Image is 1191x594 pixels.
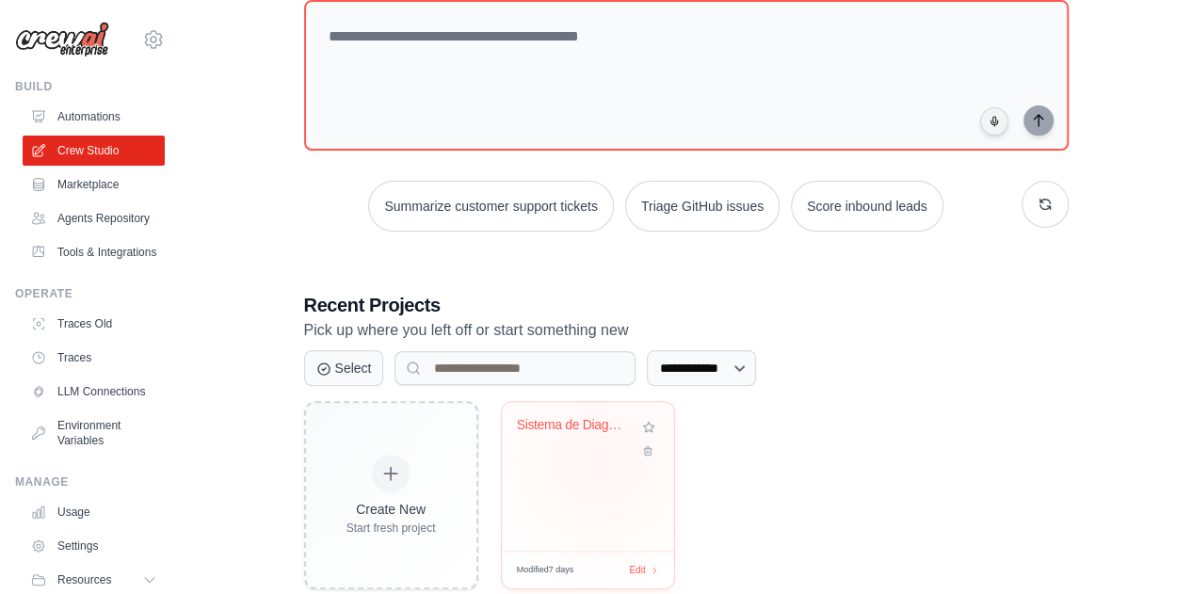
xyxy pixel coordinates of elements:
div: Create New [346,500,436,519]
span: Edit [629,563,645,577]
iframe: Chat Widget [1097,504,1191,594]
a: Automations [23,102,165,132]
a: Settings [23,531,165,561]
a: Marketplace [23,169,165,200]
a: Agents Repository [23,203,165,233]
a: Traces [23,343,165,373]
button: Get new suggestions [1022,181,1069,228]
button: Triage GitHub issues [625,181,780,232]
button: Delete project [638,441,659,460]
a: Tools & Integrations [23,237,165,267]
a: Traces Old [23,309,165,339]
button: Add to favorites [638,417,659,438]
span: Resources [57,572,111,587]
p: Pick up where you left off or start something new [304,318,1069,343]
a: Environment Variables [23,410,165,456]
button: Click to speak your automation idea [980,107,1008,136]
button: Summarize customer support tickets [368,181,613,232]
div: Manage [15,474,165,490]
img: Logo [15,22,109,57]
button: Score inbound leads [791,181,943,232]
div: Build [15,79,165,94]
div: Sistema de Diagnostico Digital Multi-Industria [517,417,631,434]
a: LLM Connections [23,377,165,407]
a: Usage [23,497,165,527]
div: Start fresh project [346,521,436,536]
div: Operate [15,286,165,301]
button: Select [304,350,384,386]
a: Crew Studio [23,136,165,166]
span: Modified 7 days [517,564,574,577]
h3: Recent Projects [304,292,1069,318]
